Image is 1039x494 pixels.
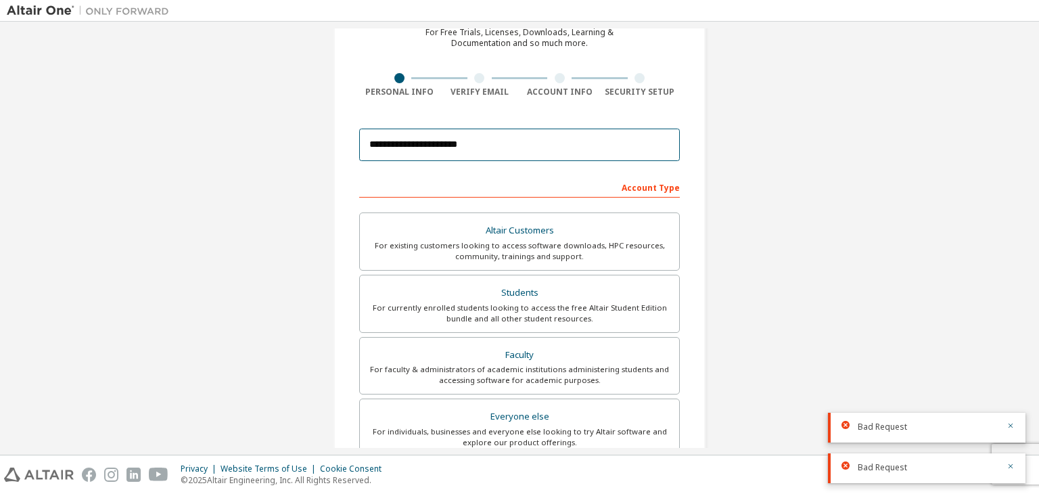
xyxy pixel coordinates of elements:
[221,464,320,474] div: Website Terms of Use
[368,240,671,262] div: For existing customers looking to access software downloads, HPC resources, community, trainings ...
[858,462,907,473] span: Bad Request
[519,87,600,97] div: Account Info
[368,221,671,240] div: Altair Customers
[368,426,671,448] div: For individuals, businesses and everyone else looking to try Altair software and explore our prod...
[368,284,671,302] div: Students
[126,468,141,482] img: linkedin.svg
[368,346,671,365] div: Faculty
[359,176,680,198] div: Account Type
[181,464,221,474] div: Privacy
[4,468,74,482] img: altair_logo.svg
[425,27,614,49] div: For Free Trials, Licenses, Downloads, Learning & Documentation and so much more.
[181,474,390,486] p: © 2025 Altair Engineering, Inc. All Rights Reserved.
[368,407,671,426] div: Everyone else
[858,422,907,432] span: Bad Request
[104,468,118,482] img: instagram.svg
[359,87,440,97] div: Personal Info
[440,87,520,97] div: Verify Email
[82,468,96,482] img: facebook.svg
[149,468,168,482] img: youtube.svg
[7,4,176,18] img: Altair One
[320,464,390,474] div: Cookie Consent
[600,87,680,97] div: Security Setup
[368,364,671,386] div: For faculty & administrators of academic institutions administering students and accessing softwa...
[368,302,671,324] div: For currently enrolled students looking to access the free Altair Student Edition bundle and all ...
